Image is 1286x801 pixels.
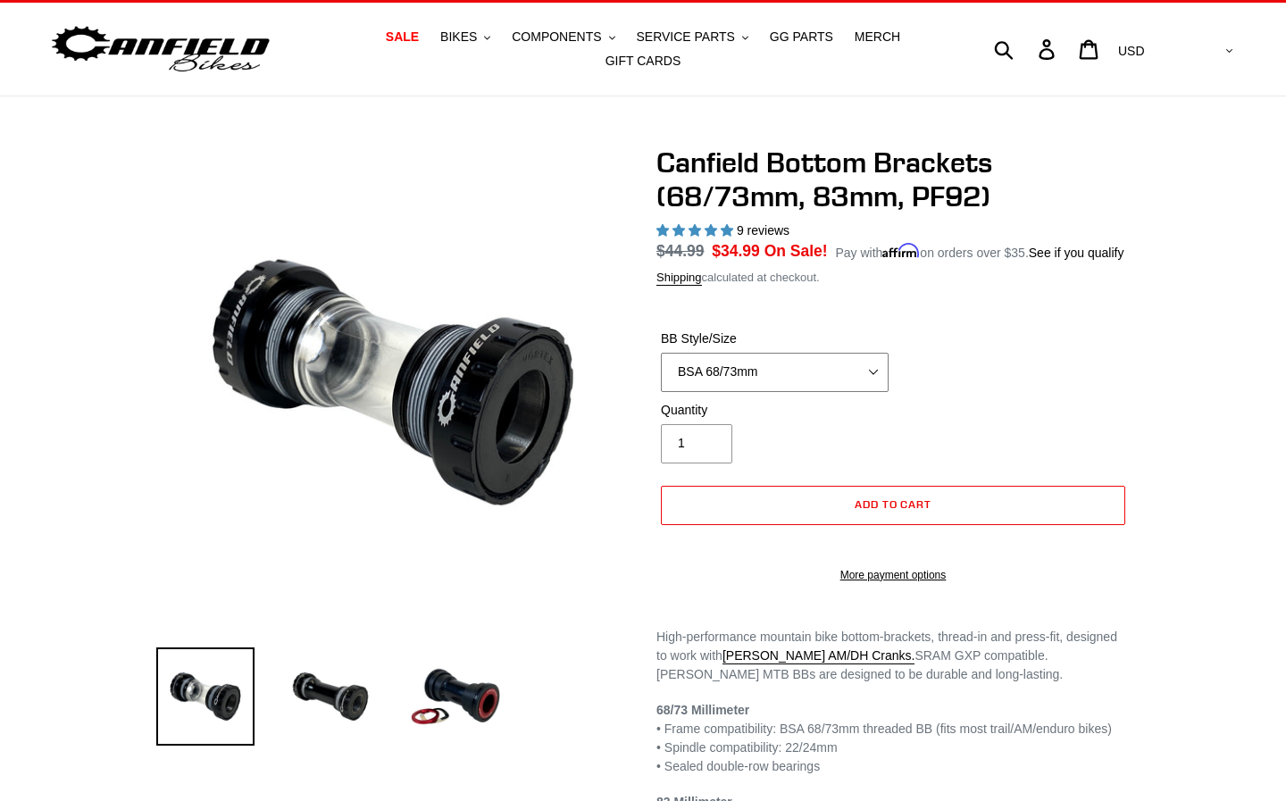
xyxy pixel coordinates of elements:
span: BIKES [440,29,477,45]
p: Pay with on orders over $35. [835,239,1123,263]
a: GG PARTS [761,25,842,49]
label: Quantity [661,401,889,420]
s: $44.99 [656,242,705,260]
span: SERVICE PARTS [636,29,734,45]
button: COMPONENTS [503,25,623,49]
p: • Frame compatibility: BSA 68/73mm threaded BB (fits most trail/AM/enduro bikes) • Spindle compat... [656,701,1130,776]
a: Shipping [656,271,702,286]
span: 9 reviews [737,223,789,238]
button: BIKES [431,25,499,49]
span: On Sale! [764,239,828,263]
img: Load image into Gallery viewer, Press Fit 92 Bottom Bracket [406,647,505,746]
img: Load image into Gallery viewer, 68/73mm Bottom Bracket [156,647,255,746]
a: GIFT CARDS [597,49,690,73]
p: High-performance mountain bike bottom-brackets, thread-in and press-fit, designed to work with SR... [656,628,1130,684]
img: Canfield Bikes [49,21,272,78]
img: Load image into Gallery viewer, 83mm Bottom Bracket [281,647,380,746]
a: MERCH [846,25,909,49]
span: SALE [386,29,419,45]
span: Affirm [882,243,920,258]
button: SERVICE PARTS [627,25,756,49]
a: [PERSON_NAME] AM/DH Cranks. [722,648,915,664]
label: BB Style/Size [661,330,889,348]
a: More payment options [661,567,1125,583]
span: GG PARTS [770,29,833,45]
a: See if you qualify - Learn more about Affirm Financing (opens in modal) [1029,246,1124,260]
div: calculated at checkout. [656,269,1130,287]
strong: 68/73 Millimeter [656,703,749,717]
span: MERCH [855,29,900,45]
h1: Canfield Bottom Brackets (68/73mm, 83mm, PF92) [656,146,1130,214]
span: $34.99 [712,242,760,260]
span: COMPONENTS [512,29,601,45]
span: GIFT CARDS [605,54,681,69]
input: Search [1004,29,1049,69]
button: Add to cart [661,486,1125,525]
a: SALE [377,25,428,49]
span: 4.89 stars [656,223,737,238]
span: Add to cart [855,497,932,511]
